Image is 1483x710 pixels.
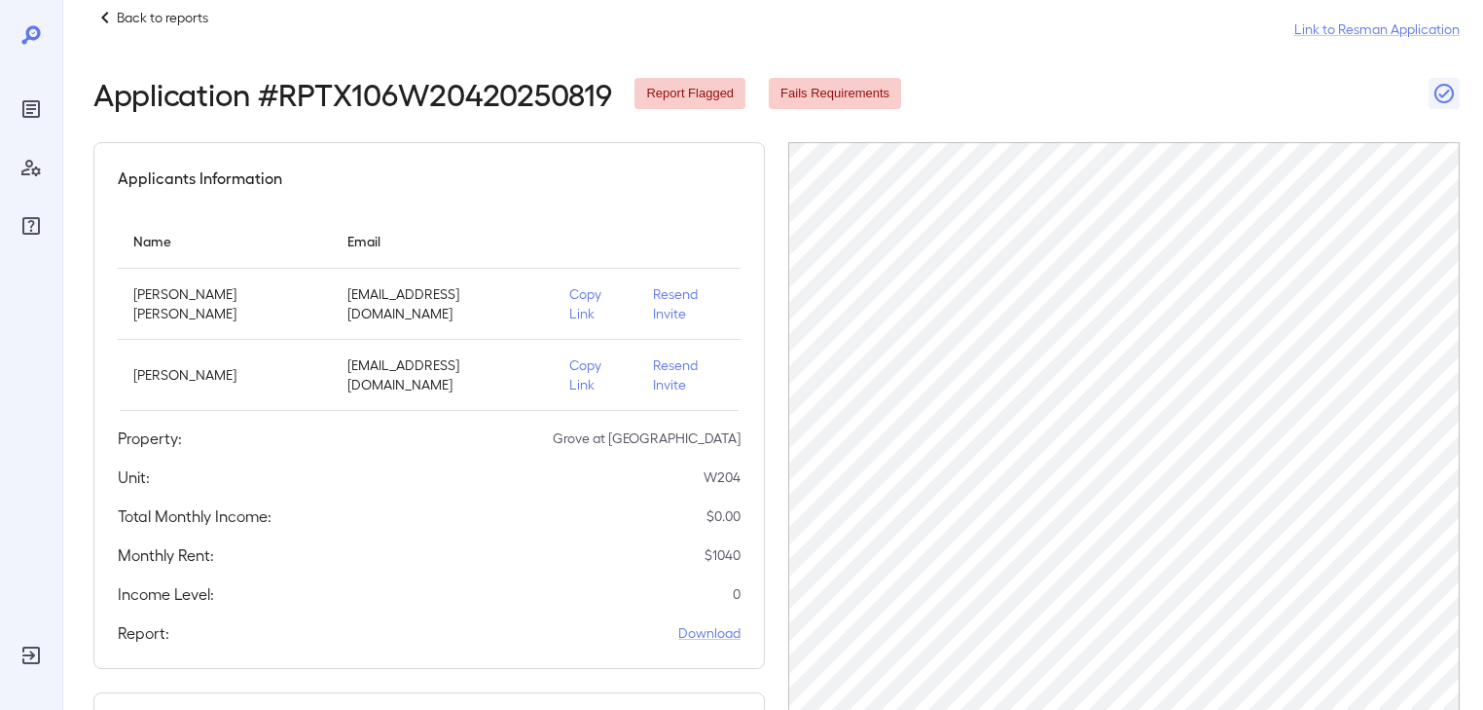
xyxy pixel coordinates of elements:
[569,355,623,394] p: Copy Link
[1429,78,1460,109] button: Close Report
[118,543,214,567] h5: Monthly Rent:
[769,85,901,103] span: Fails Requirements
[704,467,741,487] p: W204
[118,621,169,645] h5: Report:
[118,504,271,528] h5: Total Monthly Income:
[16,640,47,671] div: Log Out
[118,213,332,269] th: Name
[133,284,316,323] p: [PERSON_NAME] [PERSON_NAME]
[118,582,214,606] h5: Income Level:
[553,429,741,448] p: Grove at [GEOGRAPHIC_DATA]
[733,584,741,604] p: 0
[634,85,745,103] span: Report Flagged
[678,623,741,643] a: Download
[1294,19,1460,39] a: Link to Resman Application
[118,213,741,411] table: simple table
[653,284,725,323] p: Resend Invite
[118,466,150,489] h5: Unit:
[347,284,538,323] p: [EMAIL_ADDRESS][DOMAIN_NAME]
[16,210,47,242] div: FAQ
[332,213,554,269] th: Email
[118,427,182,450] h5: Property:
[653,355,725,394] p: Resend Invite
[706,506,741,526] p: $ 0.00
[118,167,282,190] h5: Applicants Information
[569,284,623,323] p: Copy Link
[347,355,538,394] p: [EMAIL_ADDRESS][DOMAIN_NAME]
[133,365,316,385] p: [PERSON_NAME]
[705,545,741,565] p: $ 1040
[16,93,47,125] div: Reports
[16,152,47,183] div: Manage Users
[93,76,611,111] h2: Application # RPTX106W20420250819
[117,8,208,27] p: Back to reports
